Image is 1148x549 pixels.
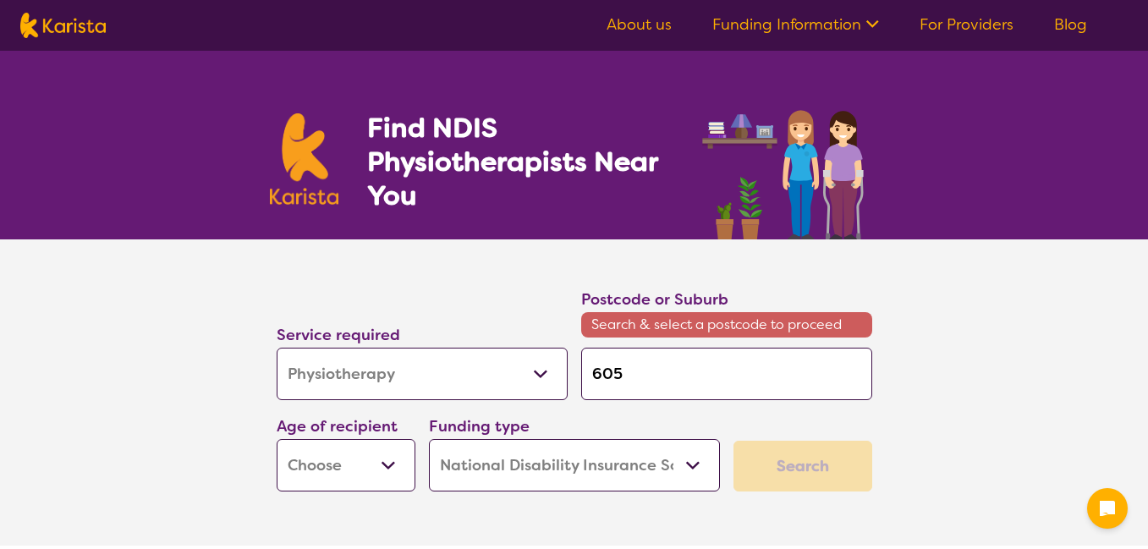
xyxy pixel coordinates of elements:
[270,113,339,205] img: Karista logo
[20,13,106,38] img: Karista logo
[277,325,400,345] label: Service required
[581,312,872,338] span: Search & select a postcode to proceed
[429,416,530,436] label: Funding type
[607,14,672,35] a: About us
[1054,14,1087,35] a: Blog
[367,111,680,212] h1: Find NDIS Physiotherapists Near You
[697,91,878,239] img: physiotherapy
[920,14,1013,35] a: For Providers
[581,289,728,310] label: Postcode or Suburb
[712,14,879,35] a: Funding Information
[581,348,872,400] input: Type
[277,416,398,436] label: Age of recipient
